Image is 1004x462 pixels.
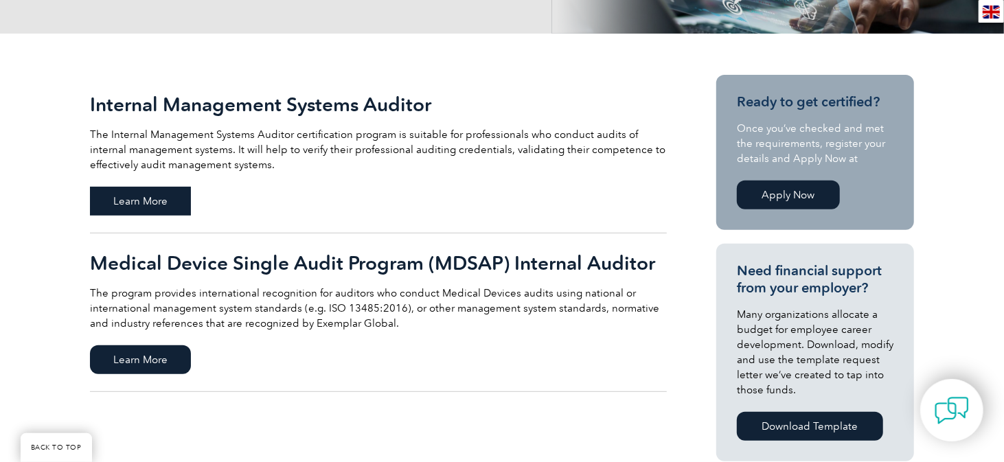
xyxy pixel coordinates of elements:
[737,262,893,297] h3: Need financial support from your employer?
[90,233,667,392] a: Medical Device Single Audit Program (MDSAP) Internal Auditor The program provides international r...
[90,187,191,216] span: Learn More
[737,121,893,166] p: Once you’ve checked and met the requirements, register your details and Apply Now at
[90,75,667,233] a: Internal Management Systems Auditor The Internal Management Systems Auditor certification program...
[737,93,893,111] h3: Ready to get certified?
[21,433,92,462] a: BACK TO TOP
[737,181,840,209] a: Apply Now
[737,307,893,397] p: Many organizations allocate a budget for employee career development. Download, modify and use th...
[90,345,191,374] span: Learn More
[90,252,667,274] h2: Medical Device Single Audit Program (MDSAP) Internal Auditor
[935,393,969,428] img: contact-chat.png
[90,127,667,172] p: The Internal Management Systems Auditor certification program is suitable for professionals who c...
[737,412,883,441] a: Download Template
[90,93,667,115] h2: Internal Management Systems Auditor
[90,286,667,331] p: The program provides international recognition for auditors who conduct Medical Devices audits us...
[983,5,1000,19] img: en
